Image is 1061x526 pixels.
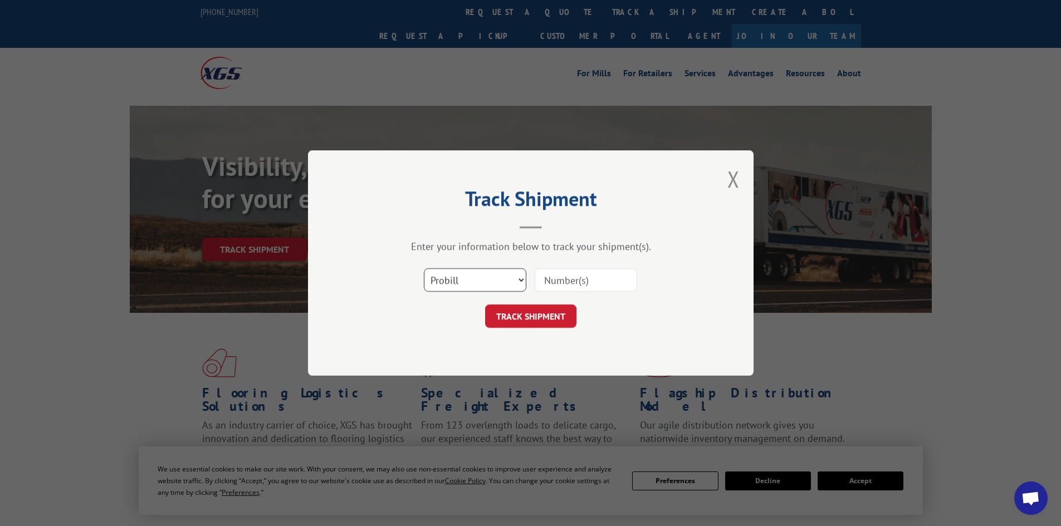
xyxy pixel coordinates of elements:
button: TRACK SHIPMENT [485,304,576,328]
input: Number(s) [535,268,637,292]
div: Open chat [1014,481,1048,515]
h2: Track Shipment [364,191,698,212]
button: Close modal [727,164,740,194]
div: Enter your information below to track your shipment(s). [364,240,698,253]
